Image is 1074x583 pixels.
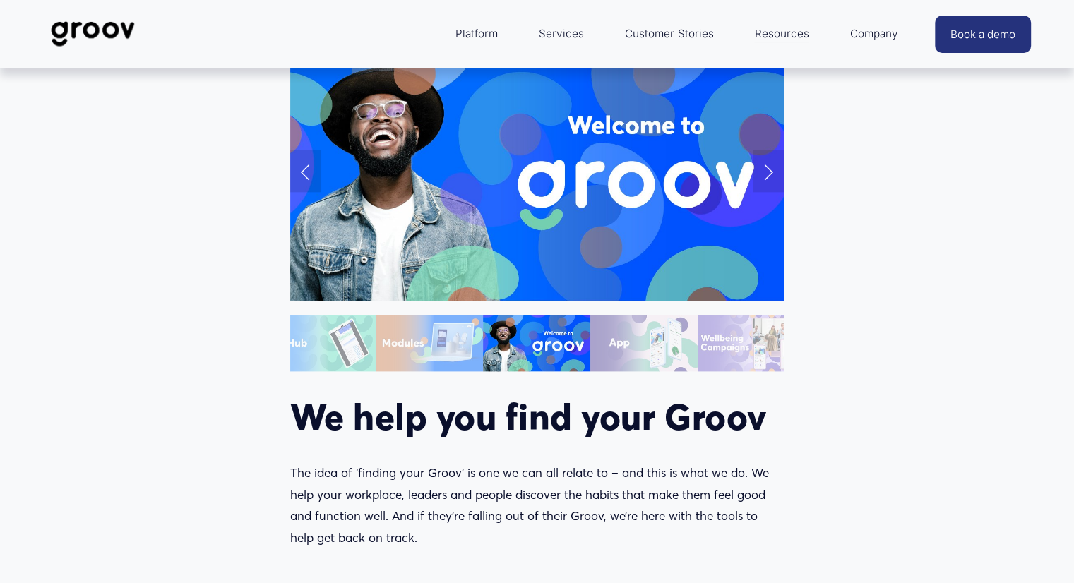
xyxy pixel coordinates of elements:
a: folder dropdown [448,17,505,51]
a: Services [532,17,591,51]
p: The idea of ‘finding your Groov’ is one we can all relate to – and this is what we do. We help yo... [290,462,784,548]
span: Company [849,24,897,44]
span: Resources [754,24,809,44]
a: Customer Stories [618,17,720,51]
img: Slide 2 [268,315,376,371]
img: FB Horizontal Posts 1200x630px_Official launch post (1).jpg [290,42,784,301]
img: Slide 6 [698,315,805,371]
a: Next Slide [753,150,784,192]
a: folder dropdown [747,17,816,51]
img: Groov | Workplace Science Platform | Unlock Performance | Drive Results [43,11,143,57]
a: folder dropdown [842,17,905,51]
img: Slide 3 [376,315,483,371]
span: Platform [455,24,498,44]
h2: We help you find your Groov [290,395,784,438]
a: Previous Slide [290,150,321,192]
a: Book a demo [935,16,1031,53]
img: Slide 4 [483,315,590,371]
img: Slide 5 [590,315,698,371]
